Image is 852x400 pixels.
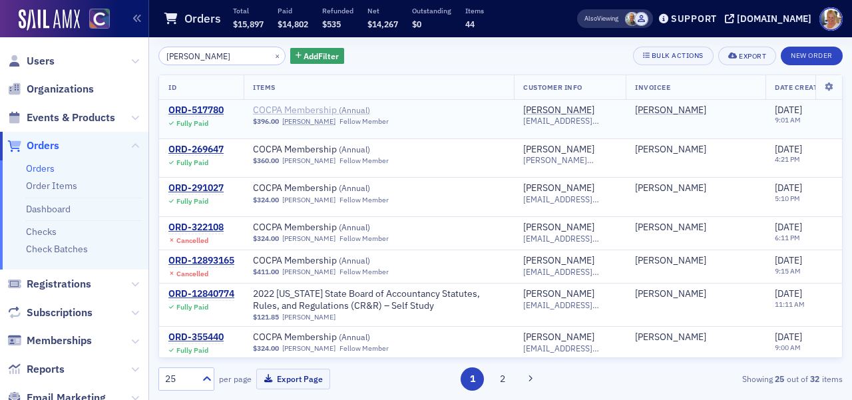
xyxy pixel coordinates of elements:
[739,53,766,60] div: Export
[635,255,756,267] span: Christie Walsh
[523,144,594,156] a: [PERSON_NAME]
[256,369,330,389] button: Export Page
[781,47,843,65] button: New Order
[322,19,341,29] span: $535
[253,313,279,321] span: $121.85
[176,270,208,278] div: Cancelled
[819,7,843,31] span: Profile
[635,104,756,116] span: Christie Walsh
[339,268,389,276] div: Fellow Member
[282,234,335,243] a: [PERSON_NAME]
[26,180,77,192] a: Order Items
[253,222,421,234] a: COCPA Membership (Annual)
[775,288,802,300] span: [DATE]
[775,266,801,276] time: 9:15 AM
[253,234,279,243] span: $324.00
[253,331,421,343] span: COCPA Membership
[775,194,800,203] time: 5:10 PM
[775,83,827,92] span: Date Created
[339,182,370,193] span: ( Annual )
[775,254,802,266] span: [DATE]
[176,197,208,206] div: Fully Paid
[7,333,92,348] a: Memberships
[775,143,802,155] span: [DATE]
[781,49,843,61] a: New Order
[176,119,208,128] div: Fully Paid
[26,243,88,255] a: Check Batches
[339,156,389,165] div: Fellow Member
[168,83,176,92] span: ID
[282,268,335,276] a: [PERSON_NAME]
[412,19,421,29] span: $0
[634,12,648,26] span: Floria Group
[635,255,706,267] a: [PERSON_NAME]
[26,226,57,238] a: Checks
[253,144,421,156] a: COCPA Membership (Annual)
[523,234,616,244] span: [EMAIL_ADDRESS][DOMAIN_NAME]
[27,138,59,153] span: Orders
[808,373,822,385] strong: 32
[176,158,208,167] div: Fully Paid
[635,144,756,156] span: Christie Sullivan
[339,104,370,115] span: ( Annual )
[27,362,65,377] span: Reports
[168,288,234,300] a: ORD-12840774
[339,234,389,243] div: Fellow Member
[775,115,801,124] time: 9:01 AM
[523,155,616,165] span: [PERSON_NAME][EMAIL_ADDRESS][DOMAIN_NAME]
[523,194,616,204] span: [EMAIL_ADDRESS][DOMAIN_NAME]
[233,6,264,15] p: Total
[635,182,706,194] a: [PERSON_NAME]
[671,13,717,25] div: Support
[339,331,370,342] span: ( Annual )
[737,13,811,25] div: [DOMAIN_NAME]
[176,346,208,355] div: Fully Paid
[89,9,110,29] img: SailAMX
[584,14,597,23] div: Also
[725,14,816,23] button: [DOMAIN_NAME]
[27,110,115,125] span: Events & Products
[339,222,370,232] span: ( Annual )
[339,255,370,266] span: ( Annual )
[253,182,421,194] span: COCPA Membership
[168,182,224,194] a: ORD-291027
[282,196,335,204] a: [PERSON_NAME]
[278,19,308,29] span: $14,802
[165,372,194,386] div: 25
[253,268,279,276] span: $411.00
[339,196,389,204] div: Fellow Member
[253,156,279,165] span: $360.00
[253,255,421,267] a: COCPA Membership (Annual)
[233,19,264,29] span: $15,897
[7,82,94,97] a: Organizations
[272,49,284,61] button: ×
[635,288,756,300] span: Christie Loughnane
[253,255,421,267] span: COCPA Membership
[19,9,80,31] img: SailAMX
[282,313,335,321] a: [PERSON_NAME]
[168,104,224,116] div: ORD-517780
[7,277,91,292] a: Registrations
[322,6,353,15] p: Refunded
[253,117,279,126] span: $396.00
[775,221,802,233] span: [DATE]
[282,117,335,126] a: [PERSON_NAME]
[635,331,706,343] div: [PERSON_NAME]
[253,104,421,116] span: COCPA Membership
[523,222,594,234] div: [PERSON_NAME]
[523,255,594,267] a: [PERSON_NAME]
[253,182,421,194] a: COCPA Membership (Annual)
[367,19,398,29] span: $14,267
[27,305,93,320] span: Subscriptions
[635,222,706,234] a: [PERSON_NAME]
[168,144,224,156] div: ORD-269647
[253,288,505,311] a: 2022 [US_STATE] State Board of Accountancy Statutes, Rules, and Regulations (CR&R) – Self Study
[282,156,335,165] a: [PERSON_NAME]
[253,288,505,311] span: 2022 Colorado State Board of Accountancy Statutes, Rules, and Regulations (CR&R) – Self Study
